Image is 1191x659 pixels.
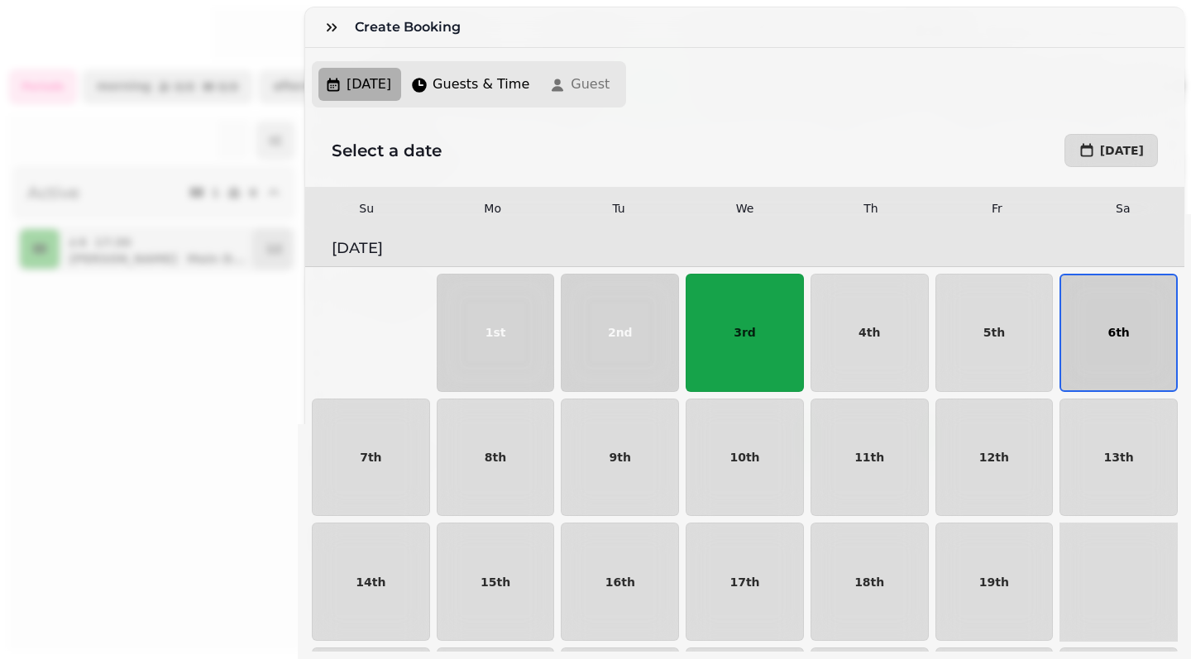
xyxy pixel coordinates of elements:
p: 12th [979,451,1009,463]
p: 10th [729,451,759,463]
div: Sa [1062,200,1184,217]
button: 9th [561,399,679,517]
p: 19th [979,576,1009,588]
p: 6th [1107,327,1129,338]
div: Fr [935,200,1058,217]
button: 5th [935,274,1054,392]
h3: [DATE] [332,236,1158,260]
h2: Select a date [332,139,739,162]
button: 14th [312,523,430,641]
div: Mo [431,200,553,217]
button: 3rd [686,274,804,392]
p: 17th [729,576,759,588]
button: 15th [437,523,555,641]
p: 13th [1104,451,1134,463]
p: 16th [605,576,635,588]
p: 18th [854,576,884,588]
button: 10th [686,399,804,517]
button: 19th [935,523,1054,641]
p: 15th [481,576,510,588]
p: 3rd [734,327,756,338]
button: 4th [811,274,929,392]
button: 16th [561,523,679,641]
span: [DATE] [347,74,391,94]
button: [DATE] [1064,134,1158,167]
p: 7th [360,451,381,463]
button: 2nd [561,274,679,392]
p: 9th [610,451,631,463]
p: 11th [854,451,884,463]
p: 20th [1104,576,1134,588]
button: 1st [437,274,555,392]
div: Su [305,200,428,217]
p: 14th [356,576,385,588]
button: 13th [1059,399,1178,517]
div: Tu [557,200,680,217]
button: 18th [811,523,929,641]
h3: Create Booking [355,17,467,37]
div: We [683,200,806,217]
span: Guest [571,74,610,94]
span: Guests & Time [433,74,529,94]
span: [DATE] [1100,145,1144,156]
button: 8th [437,399,555,517]
p: 1st [485,327,506,338]
p: 8th [485,451,506,463]
button: 6th [1059,274,1178,392]
button: 12th [935,399,1054,517]
button: 11th [811,399,929,517]
div: Th [810,200,932,217]
p: 4th [859,327,880,338]
button: 20th [1059,523,1178,641]
button: 17th [686,523,804,641]
p: 2nd [608,327,633,338]
p: 5th [983,327,1005,338]
button: 7th [312,399,430,517]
